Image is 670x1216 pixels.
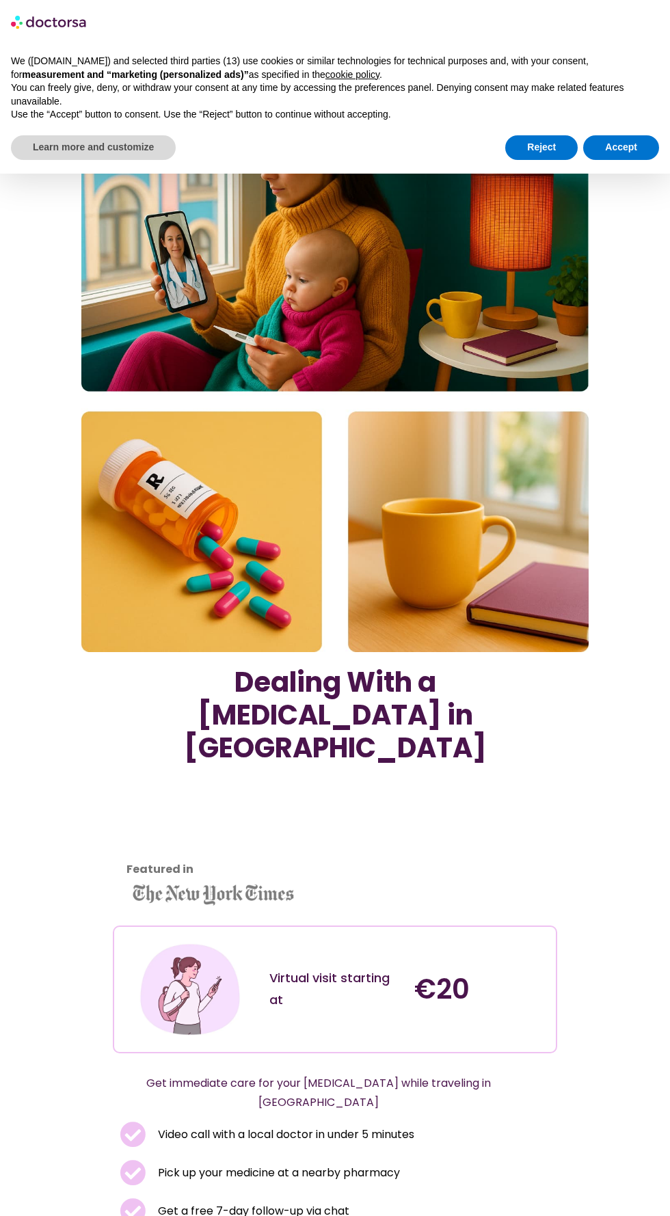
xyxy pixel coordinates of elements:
[11,11,88,33] img: logo
[120,785,378,887] iframe: Customer reviews powered by Trustpilot
[113,666,557,764] h1: Dealing With a [MEDICAL_DATA] in [GEOGRAPHIC_DATA]
[113,1074,524,1112] p: Get immediate care for your [MEDICAL_DATA] while traveling in [GEOGRAPHIC_DATA]
[22,69,248,80] strong: measurement and “marketing (personalized ads)”
[137,937,242,1042] img: Illustration depicting a young woman in a casual outfit, engaged with her smartphone. She has a p...
[81,79,589,652] img: bronchitis-doctor-Algarve
[414,973,546,1005] h4: €20
[11,81,659,108] p: You can freely give, deny, or withdraw your consent at any time by accessing the preferences pane...
[269,967,401,1011] div: Virtual visit starting at
[11,108,659,122] p: Use the “Accept” button to consent. Use the “Reject” button to continue without accepting.
[325,69,379,80] a: cookie policy
[11,135,176,160] button: Learn more and customize
[126,861,193,877] strong: Featured in
[583,135,659,160] button: Accept
[505,135,578,160] button: Reject
[155,1125,414,1144] span: Video call with a local doctor in under 5 minutes
[155,1163,400,1183] span: Pick up your medicine at a nearby pharmacy
[11,55,659,81] p: We ([DOMAIN_NAME]) and selected third parties (13) use cookies or similar technologies for techni...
